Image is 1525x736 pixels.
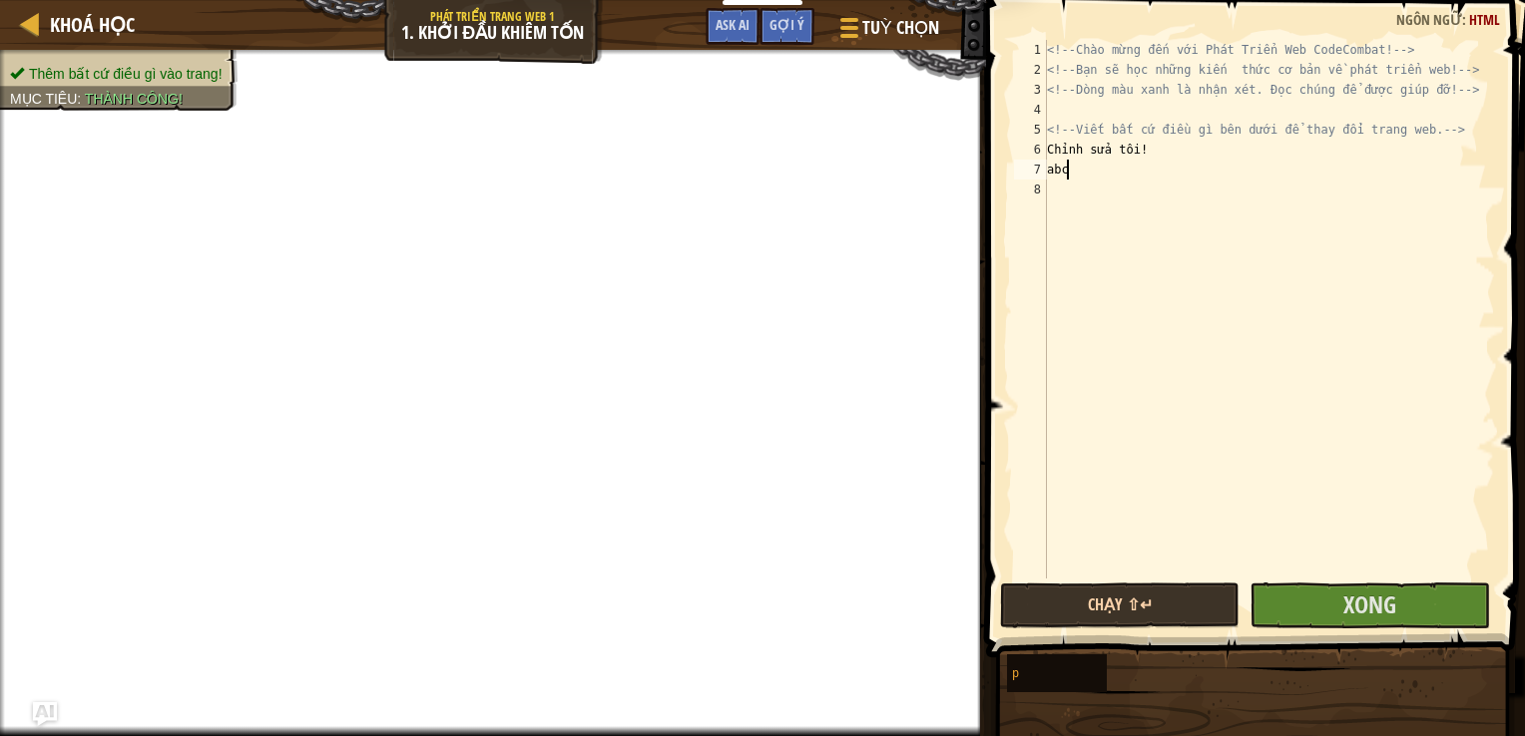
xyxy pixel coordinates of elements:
span: HTML [1469,10,1500,29]
button: Ask AI [33,702,57,726]
div: 7 [1014,160,1047,180]
span: Thêm bất cứ điều gì vào trang! [29,66,223,82]
a: Khoá học [40,11,135,38]
span: Xong [1343,588,1396,620]
span: Gợi ý [769,15,804,34]
div: 1 [1014,40,1047,60]
button: Xong [1250,582,1489,628]
span: Ask AI [716,15,750,34]
button: Chạy ⇧↵ [1000,582,1240,628]
span: Thành công! [85,91,183,107]
div: 2 [1014,60,1047,80]
span: Tuỳ chọn [862,15,939,41]
div: 4 [1014,100,1047,120]
div: 8 [1014,180,1047,199]
div: 3 [1014,80,1047,100]
span: : [77,91,85,107]
li: Thêm bất cứ điều gì vào trang! [10,64,223,84]
span: Khoá học [50,11,135,38]
span: p [1012,667,1019,681]
button: Ask AI [706,8,760,45]
div: 5 [1014,120,1047,140]
div: 6 [1014,140,1047,160]
span: Mục tiêu [10,91,77,107]
span: : [1462,10,1469,29]
span: Ngôn ngữ [1396,10,1462,29]
button: Tuỳ chọn [824,8,951,55]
